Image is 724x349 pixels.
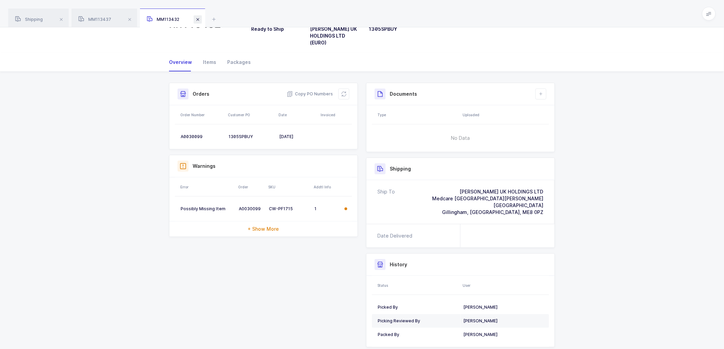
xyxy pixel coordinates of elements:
[390,91,417,97] h3: Documents
[147,17,179,22] span: MM113432
[279,134,316,139] div: [DATE]
[193,163,216,170] h3: Warnings
[228,112,274,118] div: Customer PO
[378,332,458,337] div: Packed By
[377,232,415,239] div: Date Delivered
[377,283,458,288] div: Status
[463,305,543,310] div: [PERSON_NAME]
[229,134,274,139] div: 1305SPBUY
[432,188,543,195] div: [PERSON_NAME] UK HOLDINGS LTD
[248,226,279,232] span: + Show More
[416,128,505,148] span: No Data
[180,112,224,118] div: Order Number
[314,184,340,190] div: Addtl Info
[378,318,458,324] div: Picking Reviewed By
[279,112,316,118] div: Date
[321,112,350,118] div: Invoiced
[390,165,411,172] h3: Shipping
[463,283,547,288] div: User
[181,134,223,139] div: A0030099
[463,112,547,118] div: Uploaded
[463,332,543,337] div: [PERSON_NAME]
[78,17,111,22] span: MM113437
[15,17,43,22] span: Shipping
[314,206,339,212] div: 1
[369,26,420,32] h3: 1305SPBUY
[197,53,222,71] div: Items
[377,188,395,216] div: Ship To
[377,112,458,118] div: Type
[269,206,309,212] div: CW-PF1715
[432,195,543,202] div: Medcare [GEOGRAPHIC_DATA][PERSON_NAME]
[287,91,333,97] button: Copy PO Numbers
[169,53,197,71] div: Overview
[268,184,310,190] div: SKU
[310,26,361,46] h3: [PERSON_NAME] UK HOLDINGS LTD (EURO)
[181,206,233,212] div: Possibly Missing Item
[238,184,264,190] div: Order
[432,202,543,209] div: [GEOGRAPHIC_DATA]
[180,184,234,190] div: Error
[193,91,209,97] h3: Orders
[442,209,543,215] span: Gillingham, [GEOGRAPHIC_DATA], ME8 0PZ
[378,305,458,310] div: Picked By
[169,222,358,237] div: + Show More
[251,26,302,32] h3: Ready to Ship
[239,206,263,212] div: A0030099
[390,261,407,268] h3: History
[463,318,543,324] div: [PERSON_NAME]
[222,53,251,71] div: Packages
